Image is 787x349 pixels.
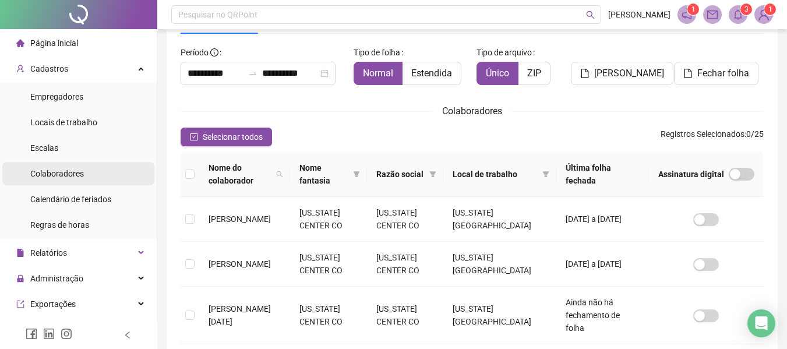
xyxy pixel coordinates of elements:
[744,5,749,13] span: 3
[181,48,209,57] span: Período
[26,328,37,340] span: facebook
[571,62,673,85] button: [PERSON_NAME]
[16,65,24,73] span: user-add
[30,248,67,258] span: Relatórios
[443,242,556,287] td: [US_STATE][GEOGRAPHIC_DATA]
[16,249,24,257] span: file
[30,118,97,127] span: Locais de trabalho
[181,128,272,146] button: Selecionar todos
[586,10,595,19] span: search
[30,143,58,153] span: Escalas
[453,168,538,181] span: Local de trabalho
[486,68,509,79] span: Único
[697,66,749,80] span: Fechar folha
[30,64,68,73] span: Cadastros
[209,304,271,326] span: [PERSON_NAME][DATE]
[16,274,24,283] span: lock
[43,328,55,340] span: linkedin
[556,197,649,242] td: [DATE] a [DATE]
[354,46,400,59] span: Tipo de folha
[740,3,752,15] sup: 3
[733,9,743,20] span: bell
[683,69,693,78] span: file
[367,287,443,344] td: [US_STATE] CENTER CO
[30,220,89,230] span: Regras de horas
[427,165,439,183] span: filter
[30,299,76,309] span: Exportações
[594,66,664,80] span: [PERSON_NAME]
[203,131,263,143] span: Selecionar todos
[768,5,772,13] span: 1
[747,309,775,337] div: Open Intercom Messenger
[556,242,649,287] td: [DATE] a [DATE]
[61,328,72,340] span: instagram
[290,242,366,287] td: [US_STATE] CENTER CO
[661,128,764,146] span: : 0 / 25
[16,300,24,308] span: export
[190,133,198,141] span: check-square
[429,171,436,178] span: filter
[299,161,348,187] span: Nome fantasia
[755,6,772,23] img: 89309
[290,197,366,242] td: [US_STATE] CENTER CO
[276,171,283,178] span: search
[248,69,257,78] span: swap-right
[351,159,362,189] span: filter
[30,92,83,101] span: Empregadores
[209,214,271,224] span: [PERSON_NAME]
[209,161,271,187] span: Nome do colaborador
[443,197,556,242] td: [US_STATE][GEOGRAPHIC_DATA]
[442,105,502,117] span: Colaboradores
[540,165,552,183] span: filter
[542,171,549,178] span: filter
[411,68,452,79] span: Estendida
[123,331,132,339] span: left
[566,298,620,333] span: Ainda não há fechamento de folha
[367,197,443,242] td: [US_STATE] CENTER CO
[661,129,744,139] span: Registros Selecionados
[248,69,257,78] span: to
[682,9,692,20] span: notification
[376,168,425,181] span: Razão social
[367,242,443,287] td: [US_STATE] CENTER CO
[658,168,724,181] span: Assinatura digital
[687,3,699,15] sup: 1
[556,152,649,197] th: Última folha fechada
[674,62,758,85] button: Fechar folha
[30,169,84,178] span: Colaboradores
[30,38,78,48] span: Página inicial
[580,69,590,78] span: file
[691,5,696,13] span: 1
[527,68,541,79] span: ZIP
[30,274,83,283] span: Administração
[443,287,556,344] td: [US_STATE][GEOGRAPHIC_DATA]
[608,8,670,21] span: [PERSON_NAME]
[209,259,271,269] span: [PERSON_NAME]
[16,39,24,47] span: home
[477,46,532,59] span: Tipo de arquivo
[210,48,218,57] span: info-circle
[353,171,360,178] span: filter
[764,3,776,15] sup: Atualize o seu contato no menu Meus Dados
[274,159,285,189] span: search
[707,9,718,20] span: mail
[363,68,393,79] span: Normal
[290,287,366,344] td: [US_STATE] CENTER CO
[30,195,111,204] span: Calendário de feriados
